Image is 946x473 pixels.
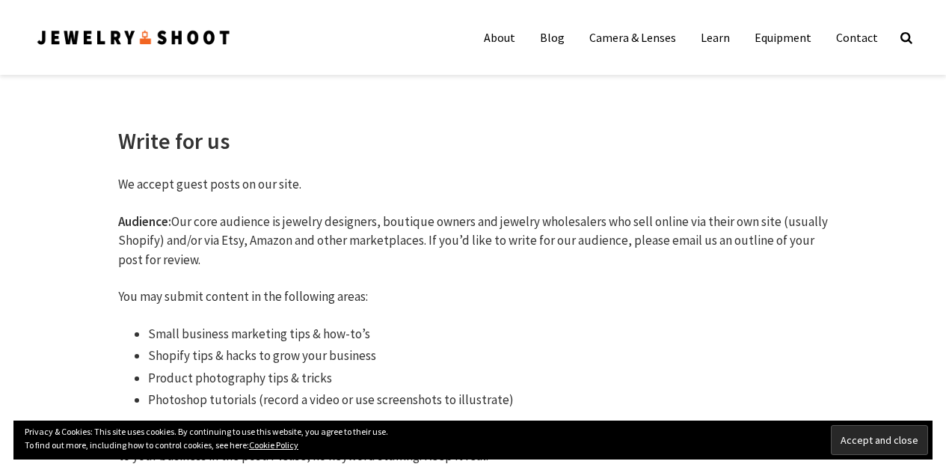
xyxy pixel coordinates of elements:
[529,22,576,52] a: Blog
[148,369,829,388] li: Product photography tips & tricks
[249,439,298,451] a: Cookie Policy
[118,213,171,230] strong: Audience:
[118,175,829,195] p: We accept guest posts on our site.
[473,22,526,52] a: About
[118,213,829,270] p: Our core audience is jewelry designers, boutique owners and jewelry wholesalers who sell online v...
[13,421,933,460] div: Privacy & Cookies: This site uses cookies. By continuing to use this website, you agree to their ...
[118,127,829,154] h1: Write for us
[36,28,232,48] img: Jewelry Photographer Bay Area - San Francisco | Nationwide via Mail
[743,22,823,52] a: Equipment
[689,22,741,52] a: Learn
[148,325,829,344] li: Small business marketing tips & how-to’s
[825,22,889,52] a: Contact
[118,287,829,307] p: You may submit content in the following areas:
[148,347,829,366] li: Shopify tips & hacks to grow your business
[148,391,829,410] li: Photoshop tutorials (record a video or use screenshots to illustrate)
[578,22,687,52] a: Camera & Lenses
[831,425,928,455] input: Accept and close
